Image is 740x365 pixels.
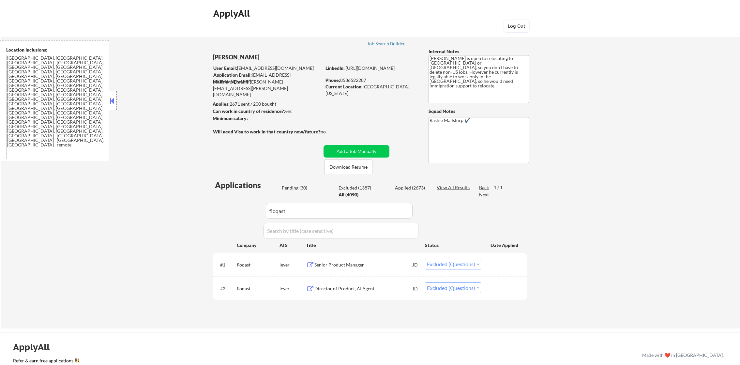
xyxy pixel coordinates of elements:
[306,242,419,249] div: Title
[339,185,371,191] div: Excluded (1387)
[213,115,248,121] strong: Minimum salary:
[264,223,418,238] input: Search by title (case sensitive)
[314,285,413,292] div: Director of Product, AI Agent
[346,65,395,71] a: [URL][DOMAIN_NAME]
[279,262,306,268] div: lever
[6,47,107,53] div: Location Inclusions:
[479,191,490,198] div: Next
[279,242,306,249] div: ATS
[213,65,321,71] div: [EMAIL_ADDRESS][DOMAIN_NAME]
[325,77,418,84] div: 8586522287
[321,129,339,135] div: no
[325,77,340,83] strong: Phone:
[13,342,57,353] div: ApplyAll
[213,65,237,71] strong: User Email:
[314,262,413,268] div: Senior Product Manager
[220,285,232,292] div: #2
[437,184,472,191] div: View All Results
[325,65,345,71] strong: LinkedIn:
[213,79,321,98] div: [PERSON_NAME][EMAIL_ADDRESS][PERSON_NAME][DOMAIN_NAME]
[367,41,405,48] a: Job Search Builder
[213,72,321,84] div: [EMAIL_ADDRESS][DOMAIN_NAME]
[213,79,247,84] strong: Mailslurp Email:
[213,108,285,114] strong: Can work in country of residence?:
[266,203,413,219] input: Search by company (case sensitive)
[213,129,322,134] strong: Will need Visa to work in that country now/future?:
[282,185,314,191] div: Pending (30)
[213,8,252,19] div: ApplyAll
[213,101,230,107] strong: Applies:
[213,108,319,114] div: yes
[237,242,279,249] div: Company
[429,48,529,55] div: Internal Notes
[412,282,419,294] div: JD
[325,84,363,89] strong: Current Location:
[479,184,490,191] div: Back
[325,84,418,96] div: [GEOGRAPHIC_DATA], [US_STATE]
[412,259,419,270] div: JD
[215,181,279,189] div: Applications
[237,262,279,268] div: floqast
[395,185,428,191] div: Applied (2673)
[237,285,279,292] div: floqast
[213,101,321,107] div: 2671 sent / 200 bought
[324,160,372,174] button: Download Resume
[279,285,306,292] div: lever
[324,145,389,158] button: Add a Job Manually
[220,262,232,268] div: #1
[491,242,519,249] div: Date Applied
[339,191,371,198] div: All (4090)
[213,53,347,61] div: [PERSON_NAME]
[504,20,530,33] button: Log Out
[213,72,252,78] strong: Application Email:
[367,41,405,46] div: Job Search Builder
[425,239,481,251] div: Status
[429,108,529,114] div: Squad Notes
[494,184,509,191] div: 1 / 1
